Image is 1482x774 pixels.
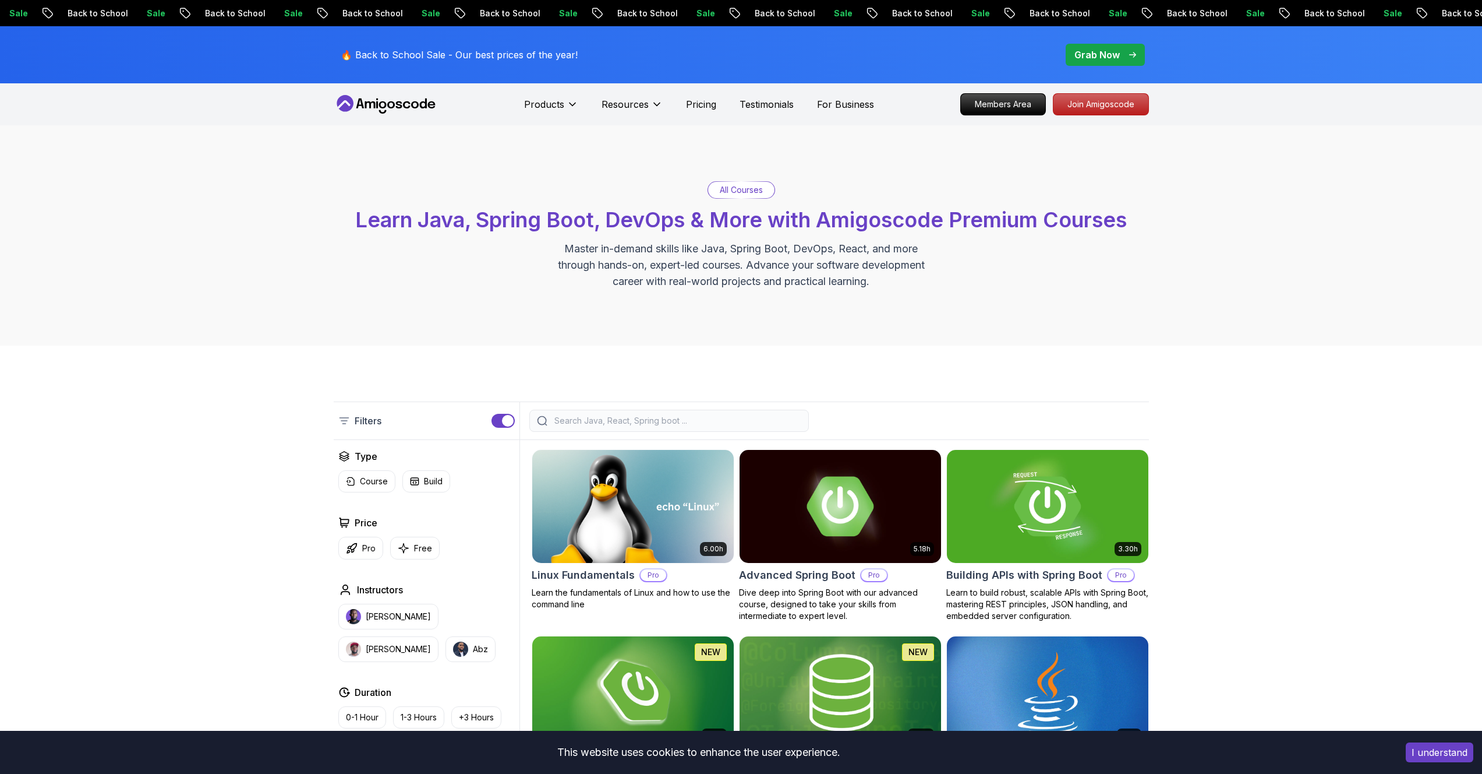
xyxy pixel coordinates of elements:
button: instructor img[PERSON_NAME] [338,604,438,629]
p: Grab Now [1074,48,1120,62]
p: Back to School [471,8,550,19]
p: Filters [355,414,381,428]
p: Free [414,543,432,554]
p: 6.00h [703,544,723,554]
img: instructor img [453,642,468,657]
img: Linux Fundamentals card [532,450,734,563]
p: Learn to build robust, scalable APIs with Spring Boot, mastering REST principles, JSON handling, ... [946,587,1149,622]
button: instructor imgAbz [445,636,496,662]
button: Accept cookies [1406,743,1473,762]
p: Back to School [1158,8,1237,19]
input: Search Java, React, Spring boot ... [552,415,801,427]
p: NEW [908,646,928,658]
a: For Business [817,97,874,111]
p: Pro [641,569,666,581]
button: Course [338,470,395,492]
a: Building APIs with Spring Boot card3.30hBuilding APIs with Spring BootProLearn to build robust, s... [946,449,1149,622]
p: Sale [1237,8,1274,19]
p: Sale [137,8,175,19]
p: Sale [412,8,450,19]
button: +3 Hours [451,706,501,729]
p: +3 Hours [459,712,494,723]
button: Resources [602,97,663,121]
img: Java for Beginners card [947,636,1148,750]
p: 0-1 Hour [346,712,379,723]
p: Sale [825,8,862,19]
a: Linux Fundamentals card6.00hLinux FundamentalsProLearn the fundamentals of Linux and how to use t... [532,449,734,610]
p: Build [424,476,443,487]
h2: Type [355,449,377,463]
p: Back to School [58,8,137,19]
button: Pro [338,537,383,560]
button: Products [524,97,578,121]
p: Back to School [745,8,825,19]
p: Resources [602,97,649,111]
img: Building APIs with Spring Boot card [947,450,1148,563]
a: Advanced Spring Boot card5.18hAdvanced Spring BootProDive deep into Spring Boot with our advanced... [739,449,942,622]
h2: Instructors [357,583,403,597]
p: Sale [962,8,999,19]
p: Back to School [608,8,687,19]
span: Learn Java, Spring Boot, DevOps & More with Amigoscode Premium Courses [355,207,1127,233]
p: NEW [701,646,720,658]
p: Products [524,97,564,111]
img: instructor img [346,609,361,624]
p: Join Amigoscode [1053,94,1148,115]
p: Back to School [1020,8,1099,19]
p: Pro [362,543,376,554]
p: Sale [1374,8,1412,19]
a: Testimonials [740,97,794,111]
button: instructor img[PERSON_NAME] [338,636,438,662]
h2: Duration [355,685,391,699]
p: 1-3 Hours [401,712,437,723]
p: Sale [550,8,587,19]
button: Free [390,537,440,560]
h2: Linux Fundamentals [532,567,635,583]
img: instructor img [346,642,361,657]
p: 5.18h [914,544,931,554]
p: Back to School [196,8,275,19]
p: Back to School [1295,8,1374,19]
a: Pricing [686,97,716,111]
img: Spring Data JPA card [740,636,941,750]
button: Build [402,470,450,492]
p: Abz [473,643,488,655]
div: This website uses cookies to enhance the user experience. [9,740,1388,765]
h2: Building APIs with Spring Boot [946,567,1102,583]
p: [PERSON_NAME] [366,611,431,622]
p: Sale [1099,8,1137,19]
h2: Advanced Spring Boot [739,567,855,583]
p: 3.30h [1118,544,1138,554]
a: Join Amigoscode [1053,93,1149,115]
p: Master in-demand skills like Java, Spring Boot, DevOps, React, and more through hands-on, expert-... [546,241,937,290]
p: Pro [1108,569,1134,581]
p: Members Area [961,94,1045,115]
p: Course [360,476,388,487]
button: 0-1 Hour [338,706,386,729]
p: Pro [861,569,887,581]
img: Spring Boot for Beginners card [532,636,734,750]
p: Dive deep into Spring Boot with our advanced course, designed to take your skills from intermedia... [739,587,942,622]
p: 🔥 Back to School Sale - Our best prices of the year! [341,48,578,62]
p: Sale [687,8,724,19]
p: Sale [275,8,312,19]
img: Advanced Spring Boot card [740,450,941,563]
button: 1-3 Hours [393,706,444,729]
p: Back to School [883,8,962,19]
p: Learn the fundamentals of Linux and how to use the command line [532,587,734,610]
a: Members Area [960,93,1046,115]
p: [PERSON_NAME] [366,643,431,655]
h2: Price [355,516,377,530]
p: Back to School [333,8,412,19]
p: All Courses [720,184,763,196]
